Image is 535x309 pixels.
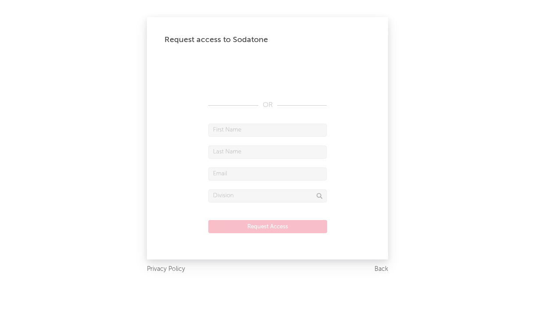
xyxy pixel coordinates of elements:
input: First Name [208,124,327,137]
input: Last Name [208,146,327,159]
div: Request access to Sodatone [164,35,371,45]
div: OR [208,100,327,110]
input: Email [208,167,327,181]
a: Privacy Policy [147,264,185,275]
button: Request Access [208,220,327,233]
input: Division [208,189,327,202]
a: Back [374,264,388,275]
